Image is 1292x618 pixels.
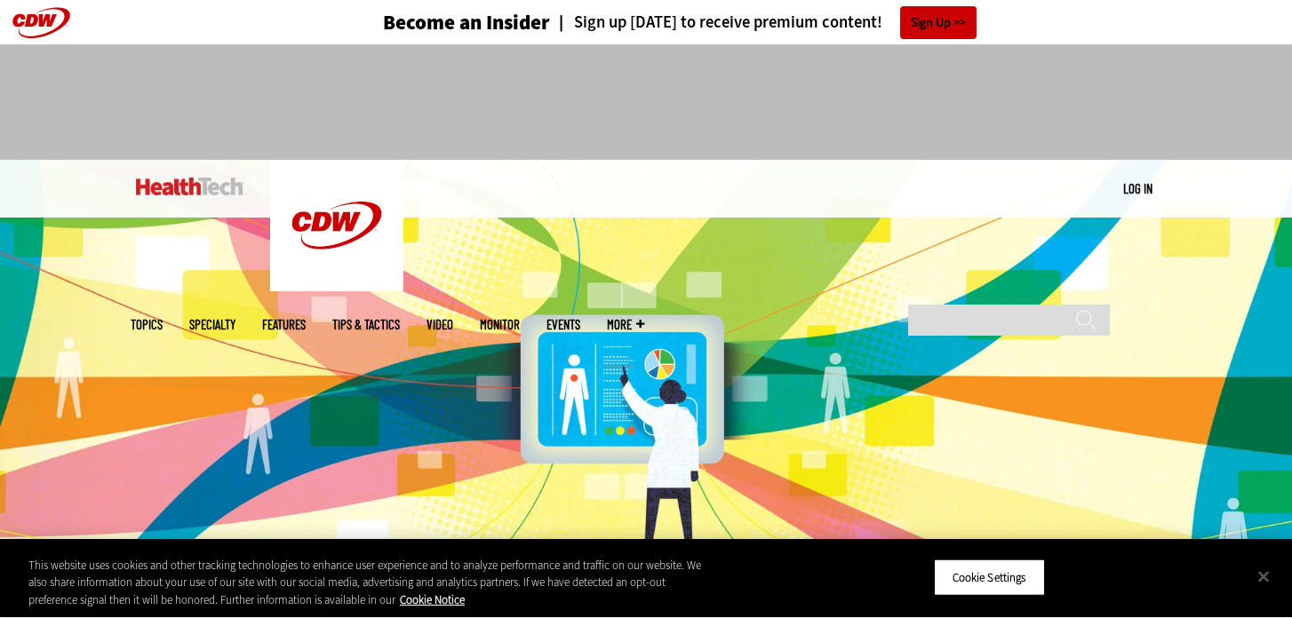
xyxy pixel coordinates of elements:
a: CDW [270,277,403,296]
a: Sign Up [900,6,977,39]
a: MonITor [480,318,520,331]
button: Cookie Settings [934,559,1045,596]
h3: Become an Insider [383,12,550,33]
a: Become an Insider [316,12,550,33]
a: Sign up [DATE] to receive premium content! [550,14,882,31]
div: This website uses cookies and other tracking technologies to enhance user experience and to analy... [28,557,711,609]
a: Tips & Tactics [332,318,400,331]
a: Video [427,318,453,331]
a: Log in [1123,180,1152,196]
a: Events [546,318,580,331]
a: Features [262,318,306,331]
iframe: advertisement [323,62,969,142]
a: More information about your privacy [400,592,465,607]
span: Specialty [189,318,235,331]
div: User menu [1123,179,1152,198]
span: Topics [131,318,163,331]
span: More [607,318,644,331]
button: Close [1244,557,1283,596]
img: Home [270,160,403,291]
img: Home [136,178,243,195]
